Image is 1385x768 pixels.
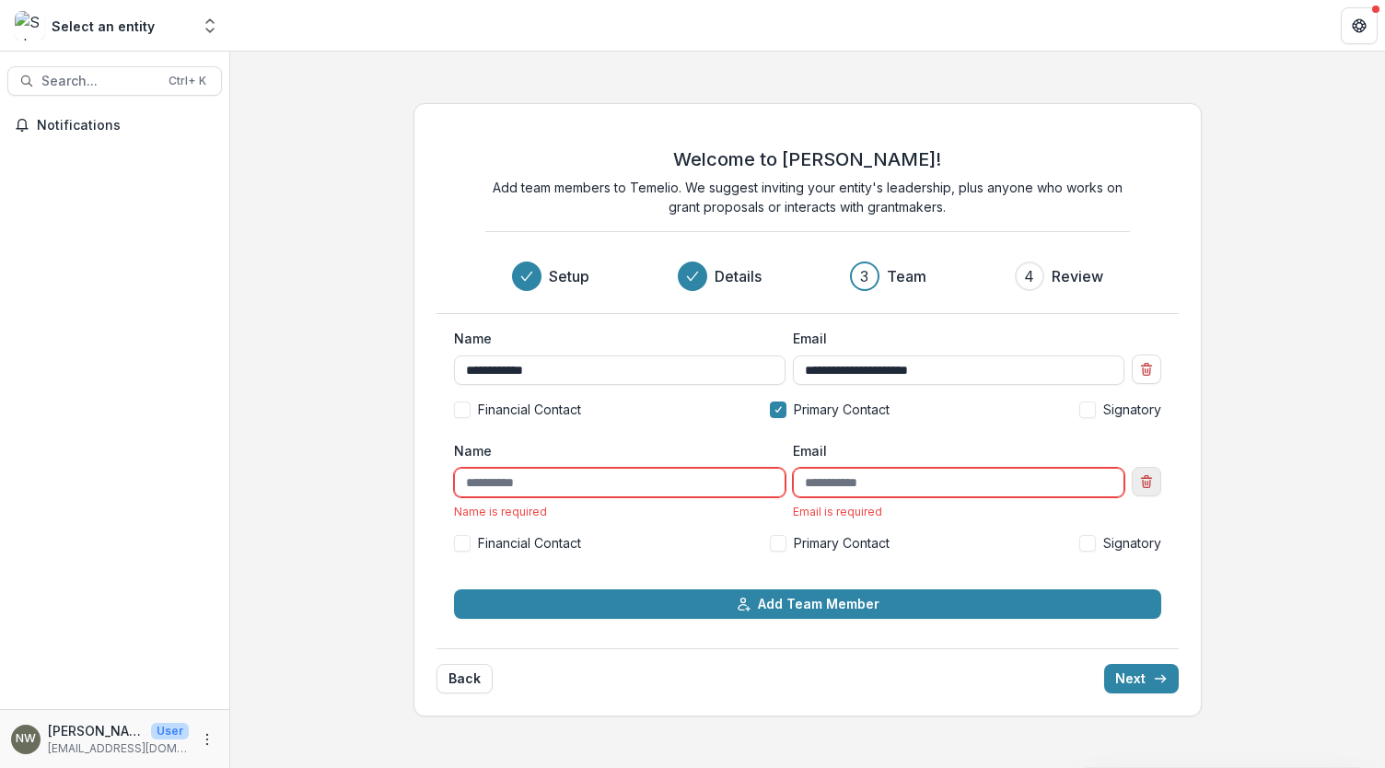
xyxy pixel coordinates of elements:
[48,740,189,757] p: [EMAIL_ADDRESS][DOMAIN_NAME]
[454,505,786,518] div: Name is required
[197,7,223,44] button: Open entity switcher
[478,400,581,419] span: Financial Contact
[52,17,155,36] div: Select an entity
[454,329,774,348] label: Name
[15,11,44,41] img: Select an entity
[48,721,144,740] p: [PERSON_NAME]
[794,400,890,419] span: Primary Contact
[151,723,189,739] p: User
[1103,400,1161,419] span: Signatory
[196,728,218,751] button: More
[860,265,868,287] div: 3
[793,329,1113,348] label: Email
[41,74,157,89] span: Search...
[1024,265,1034,287] div: 4
[1103,533,1161,553] span: Signatory
[887,265,926,287] h3: Team
[7,111,222,140] button: Notifications
[37,118,215,134] span: Notifications
[1052,265,1103,287] h3: Review
[485,178,1130,216] p: Add team members to Temelio. We suggest inviting your entity's leadership, plus anyone who works ...
[436,664,493,693] button: Back
[478,533,581,553] span: Financial Contact
[454,589,1161,619] button: Add Team Member
[165,71,210,91] div: Ctrl + K
[512,262,1103,291] div: Progress
[549,265,589,287] h3: Setup
[1132,355,1161,384] button: Remove team member
[1341,7,1378,44] button: Get Help
[673,148,941,170] h2: Welcome to [PERSON_NAME]!
[16,733,36,745] div: Nikki Walker
[793,441,1113,460] label: Email
[454,441,774,460] label: Name
[793,505,1124,518] div: Email is required
[1132,467,1161,496] button: Remove team member
[1104,664,1179,693] button: Next
[715,265,762,287] h3: Details
[794,533,890,553] span: Primary Contact
[7,66,222,96] button: Search...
